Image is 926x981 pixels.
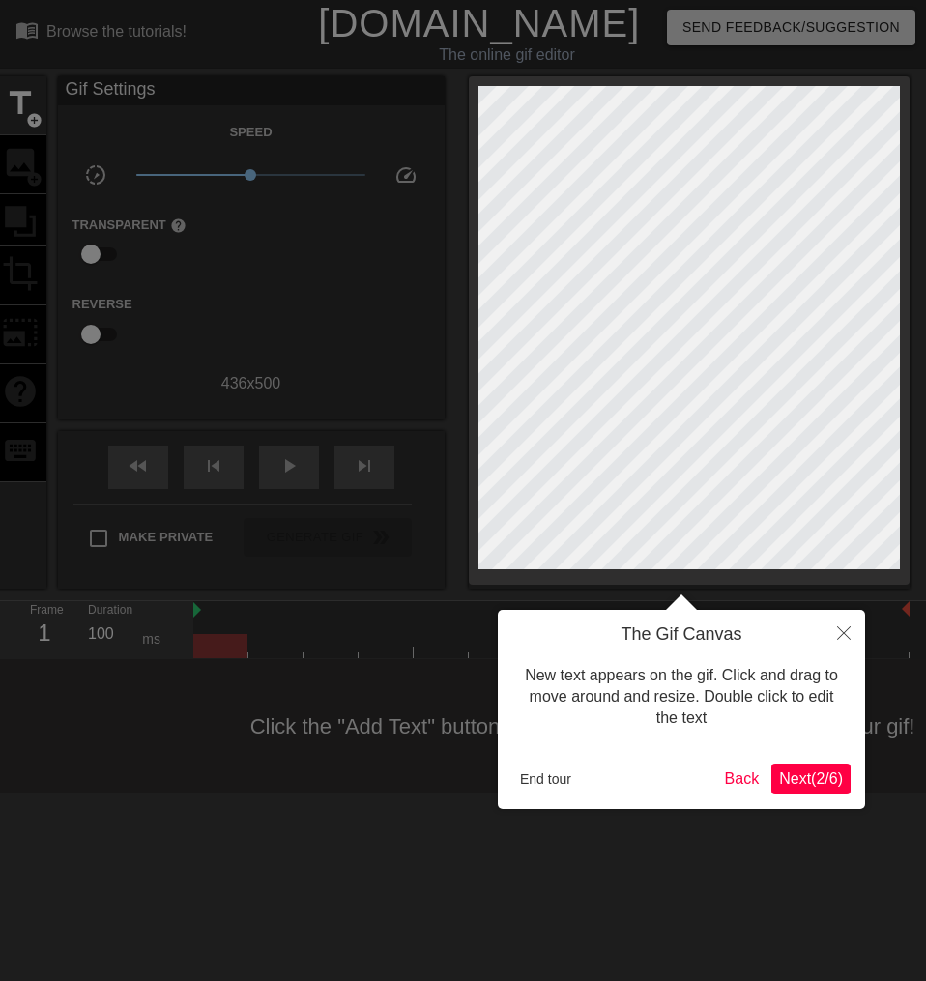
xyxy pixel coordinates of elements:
[512,765,579,793] button: End tour
[771,764,851,794] button: Next
[512,646,851,749] div: New text appears on the gif. Click and drag to move around and resize. Double click to edit the text
[823,610,865,654] button: Close
[717,764,767,794] button: Back
[779,770,843,787] span: Next ( 2 / 6 )
[512,624,851,646] h4: The Gif Canvas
